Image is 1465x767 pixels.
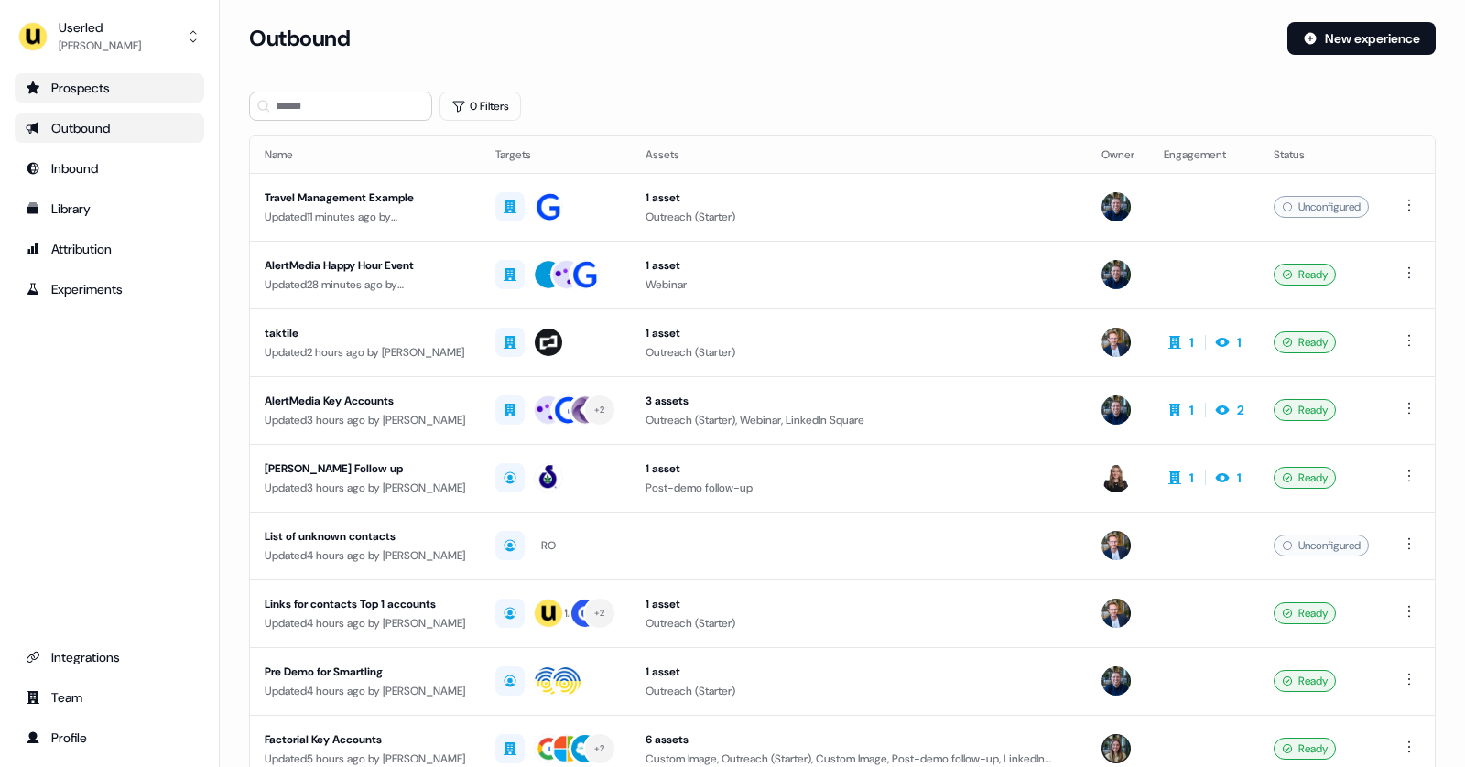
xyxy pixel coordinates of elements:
[15,683,204,712] a: Go to team
[1274,264,1336,286] div: Ready
[1101,666,1131,696] img: James
[646,459,1072,478] div: 1 asset
[646,189,1072,207] div: 1 asset
[26,729,193,747] div: Profile
[15,113,204,143] a: Go to outbound experience
[265,682,466,700] div: Updated 4 hours ago by [PERSON_NAME]
[1274,670,1336,692] div: Ready
[265,663,466,681] div: Pre Demo for Smartling
[1189,401,1194,419] div: 1
[26,240,193,258] div: Attribution
[265,208,466,226] div: Updated 11 minutes ago by [PERSON_NAME]
[646,595,1072,613] div: 1 asset
[26,119,193,137] div: Outbound
[1237,401,1244,419] div: 2
[26,648,193,666] div: Integrations
[1274,196,1369,218] div: Unconfigured
[1274,467,1336,489] div: Ready
[265,256,466,275] div: AlertMedia Happy Hour Event
[1149,136,1259,173] th: Engagement
[15,275,204,304] a: Go to experiments
[15,194,204,223] a: Go to templates
[249,25,350,52] h3: Outbound
[265,343,466,362] div: Updated 2 hours ago by [PERSON_NAME]
[265,595,466,613] div: Links for contacts Top 1 accounts
[646,479,1072,497] div: Post-demo follow-up
[646,343,1072,362] div: Outreach (Starter)
[646,730,1072,749] div: 6 assets
[1101,599,1131,628] img: Yann
[646,682,1072,700] div: Outreach (Starter)
[265,392,466,410] div: AlertMedia Key Accounts
[1237,333,1242,351] div: 1
[1101,734,1131,763] img: Charlotte
[1101,463,1131,492] img: Geneviève
[15,154,204,183] a: Go to Inbound
[594,402,605,418] div: + 2
[59,18,141,37] div: Userled
[1274,399,1336,421] div: Ready
[439,92,521,121] button: 0 Filters
[26,280,193,298] div: Experiments
[594,605,605,621] div: + 2
[265,614,466,632] div: Updated 4 hours ago by [PERSON_NAME]
[1189,333,1194,351] div: 1
[541,536,556,555] div: RO
[1101,192,1131,221] img: James
[1101,260,1131,289] img: James
[1237,469,1242,487] div: 1
[646,324,1072,342] div: 1 asset
[26,200,193,218] div: Library
[631,136,1087,173] th: Assets
[265,324,466,342] div: taktile
[646,256,1072,275] div: 1 asset
[15,723,204,752] a: Go to profile
[59,37,141,55] div: [PERSON_NAME]
[15,234,204,264] a: Go to attribution
[1274,602,1336,624] div: Ready
[265,527,466,546] div: List of unknown contacts
[481,136,631,173] th: Targets
[265,479,466,497] div: Updated 3 hours ago by [PERSON_NAME]
[265,730,466,749] div: Factorial Key Accounts
[15,73,204,103] a: Go to prospects
[265,546,466,565] div: Updated 4 hours ago by [PERSON_NAME]
[1101,328,1131,357] img: Yann
[250,136,481,173] th: Name
[1274,535,1369,556] div: Unconfigured
[646,392,1072,410] div: 3 assets
[15,15,204,59] button: Userled[PERSON_NAME]
[594,740,605,757] div: + 2
[646,275,1072,294] div: Webinar
[646,614,1072,632] div: Outreach (Starter)
[646,663,1072,681] div: 1 asset
[1274,331,1336,353] div: Ready
[265,459,466,478] div: [PERSON_NAME] Follow up
[1101,395,1131,425] img: James
[559,604,575,622] div: MA
[1259,136,1384,173] th: Status
[646,208,1072,226] div: Outreach (Starter)
[26,79,193,97] div: Prospects
[265,189,466,207] div: Travel Management Example
[646,411,1072,429] div: Outreach (Starter), Webinar, LinkedIn Square
[1274,738,1336,760] div: Ready
[1189,469,1194,487] div: 1
[26,688,193,707] div: Team
[265,411,466,429] div: Updated 3 hours ago by [PERSON_NAME]
[1087,136,1149,173] th: Owner
[1101,531,1131,560] img: Yann
[26,159,193,178] div: Inbound
[1287,22,1436,55] button: New experience
[265,275,466,294] div: Updated 28 minutes ago by [PERSON_NAME]
[15,643,204,672] a: Go to integrations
